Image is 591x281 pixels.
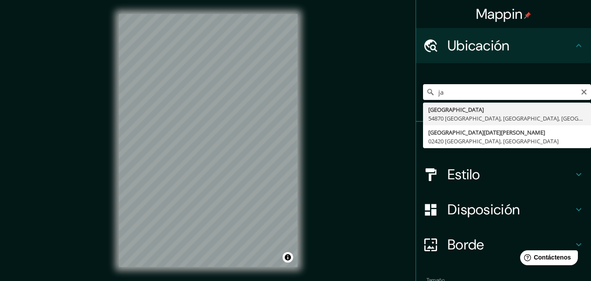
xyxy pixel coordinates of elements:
font: Ubicación [448,36,510,55]
canvas: Mapa [119,14,297,267]
font: Mappin [476,5,523,23]
button: Activar o desactivar atribución [283,252,293,263]
button: Claro [581,87,588,96]
font: [GEOGRAPHIC_DATA] [428,106,484,114]
div: Disposición [416,192,591,227]
font: Disposición [448,200,520,219]
div: Borde [416,227,591,262]
div: Estilo [416,157,591,192]
font: 02420 [GEOGRAPHIC_DATA], [GEOGRAPHIC_DATA] [428,137,559,145]
img: pin-icon.png [524,12,531,19]
input: Elige tu ciudad o zona [423,84,591,100]
div: Patas [416,122,591,157]
div: Ubicación [416,28,591,63]
iframe: Lanzador de widgets de ayuda [513,247,581,271]
font: [GEOGRAPHIC_DATA][DATE][PERSON_NAME] [428,128,545,136]
font: Estilo [448,165,480,184]
font: Borde [448,235,484,254]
